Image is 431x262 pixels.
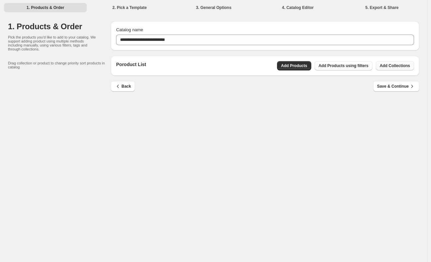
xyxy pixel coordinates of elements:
p: Drag collection or product to change priority sort products in catalog [8,61,111,69]
p: Poroduct List [116,61,146,70]
button: Back [111,81,135,92]
span: Catalog name [116,27,143,32]
span: Add Products using filters [319,63,368,68]
h1: 1. Products & Order [8,21,111,32]
button: Add Collections [376,61,414,70]
p: Pick the products you'd like to add to your catalog. We support adding product using multiple met... [8,35,97,51]
button: Save & Continue [373,81,419,92]
button: Add Products [277,61,311,70]
span: Save & Continue [377,83,415,90]
span: Back [115,83,131,90]
span: Add Products [281,63,307,68]
button: Add Products using filters [315,61,372,70]
span: Add Collections [380,63,410,68]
